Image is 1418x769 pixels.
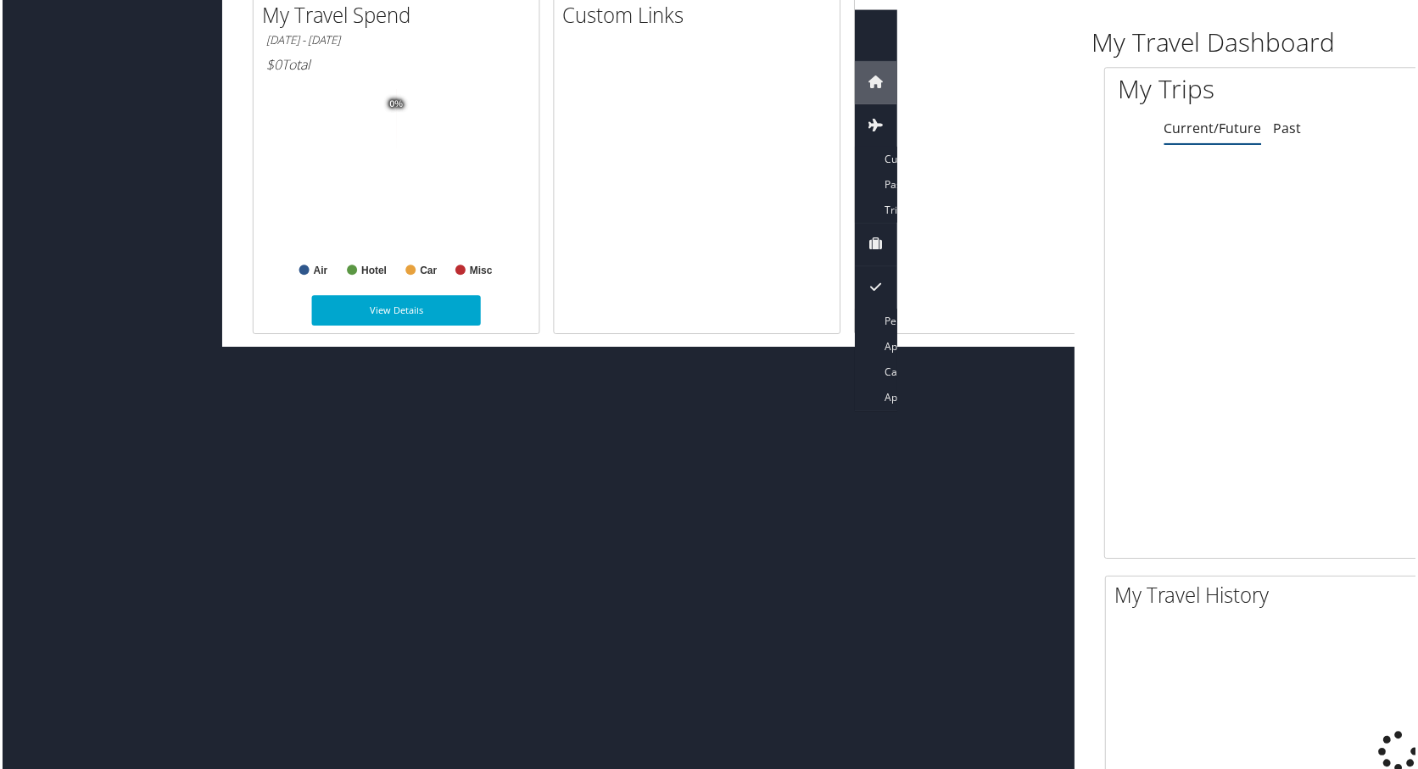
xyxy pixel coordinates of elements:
[1119,72,1291,108] h1: My Trips
[856,387,898,412] a: Approvals (Beta)
[562,2,840,31] h2: Custom Links
[265,56,526,75] h6: Total
[265,33,526,49] h6: [DATE] - [DATE]
[856,361,898,387] a: Canceled Trips
[856,336,898,361] a: Approved Trips
[856,173,898,198] a: Past Trips
[360,266,386,278] text: Hotel
[856,310,898,336] a: Pending Trip Approvals
[419,266,436,278] text: Car
[388,100,402,110] tspan: 0%
[265,56,280,75] span: $0
[1276,120,1304,138] a: Past
[260,2,539,31] h2: My Travel Spend
[469,266,492,278] text: Misc
[310,297,480,327] a: View Details
[1166,120,1264,138] a: Current/Future
[856,148,898,173] a: Current/Future Trips
[856,198,898,224] a: Trips Missing Hotels
[312,266,327,278] text: Air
